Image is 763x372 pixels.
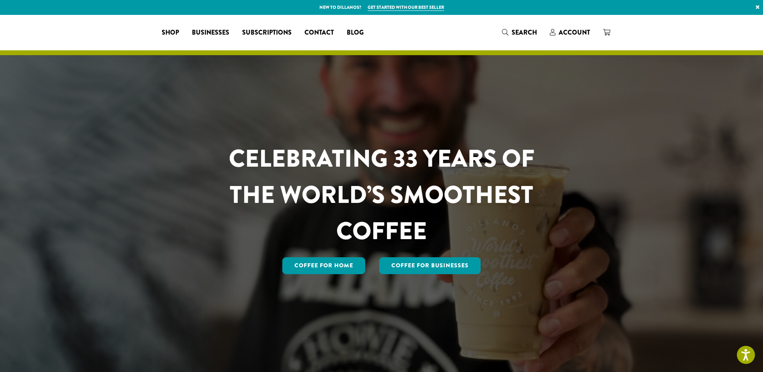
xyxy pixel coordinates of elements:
[205,141,558,249] h1: CELEBRATING 33 YEARS OF THE WORLD’S SMOOTHEST COFFEE
[368,4,444,11] a: Get started with our best seller
[347,28,364,38] span: Blog
[496,26,543,39] a: Search
[512,28,537,37] span: Search
[282,257,365,274] a: Coffee for Home
[304,28,334,38] span: Contact
[242,28,292,38] span: Subscriptions
[155,26,185,39] a: Shop
[162,28,179,38] span: Shop
[559,28,590,37] span: Account
[379,257,481,274] a: Coffee For Businesses
[192,28,229,38] span: Businesses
